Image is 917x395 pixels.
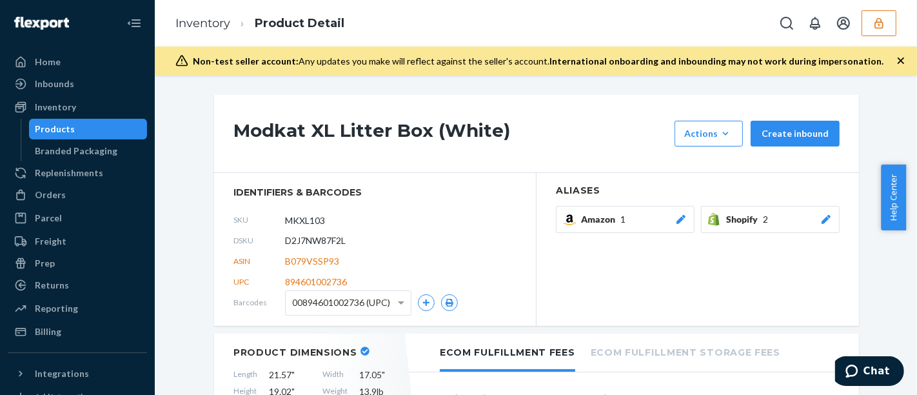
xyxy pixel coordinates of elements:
ol: breadcrumbs [165,5,355,43]
span: Width [322,369,348,381]
a: Product Detail [255,16,344,30]
div: Inbounds [35,77,74,90]
span: Amazon [581,213,620,226]
div: Branded Packaging [35,145,118,157]
button: Shopify2 [701,206,840,233]
div: Prep [35,257,55,270]
div: Home [35,56,61,68]
span: " [291,369,295,380]
span: " [382,369,385,380]
div: Any updates you make will reflect against the seller's account. [193,55,884,68]
div: Returns [35,279,69,292]
h1: Modkat XL Litter Box (White) [233,121,668,147]
span: 17.05 [359,369,401,381]
h2: Aliases [556,186,840,196]
button: Open notifications [802,10,828,36]
div: Billing [35,325,61,338]
button: Amazon1 [556,206,695,233]
span: 894601002736 [285,276,347,289]
span: B079VSSP93 [285,255,339,268]
button: Create inbound [751,121,840,147]
span: 2 [763,213,768,226]
button: Help Center [881,165,906,230]
button: Integrations [8,363,147,384]
span: Non-test seller account: [193,56,299,66]
span: 21.57 [269,369,311,381]
span: UPC [233,276,285,287]
span: Barcodes [233,297,285,308]
a: Inbounds [8,74,147,94]
div: Products [35,123,75,136]
li: Ecom Fulfillment Storage Fees [591,334,780,369]
div: Replenishments [35,167,103,179]
a: Prep [8,253,147,274]
button: Open Search Box [774,10,800,36]
li: Ecom Fulfillment Fees [440,334,575,372]
div: Parcel [35,212,62,225]
button: Open account menu [831,10,856,36]
a: Branded Packaging [29,141,148,161]
h2: Product Dimensions [233,347,357,358]
div: Freight [35,235,66,248]
button: Actions [675,121,743,147]
div: Actions [684,127,733,140]
span: D2J7NW87F2L [285,234,346,247]
span: Shopify [726,213,763,226]
a: Returns [8,275,147,296]
a: Home [8,52,147,72]
a: Inventory [8,97,147,117]
a: Freight [8,231,147,252]
a: Inventory [175,16,230,30]
span: identifiers & barcodes [233,186,517,199]
button: Close Navigation [121,10,147,36]
div: Orders [35,188,66,201]
span: DSKU [233,235,285,246]
a: Parcel [8,208,147,228]
img: Flexport logo [14,17,69,30]
iframe: Opens a widget where you can chat to one of our agents [835,356,904,389]
a: Billing [8,321,147,342]
span: ASIN [233,256,285,267]
span: SKU [233,214,285,225]
div: Integrations [35,367,89,380]
span: 1 [620,213,626,226]
a: Replenishments [8,163,147,183]
span: International onboarding and inbounding may not work during impersonation. [550,56,884,66]
span: 00894601002736 (UPC) [292,292,390,314]
a: Orders [8,185,147,205]
div: Reporting [35,302,78,315]
span: Length [233,369,257,381]
a: Reporting [8,298,147,319]
div: Inventory [35,101,76,114]
a: Products [29,119,148,139]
